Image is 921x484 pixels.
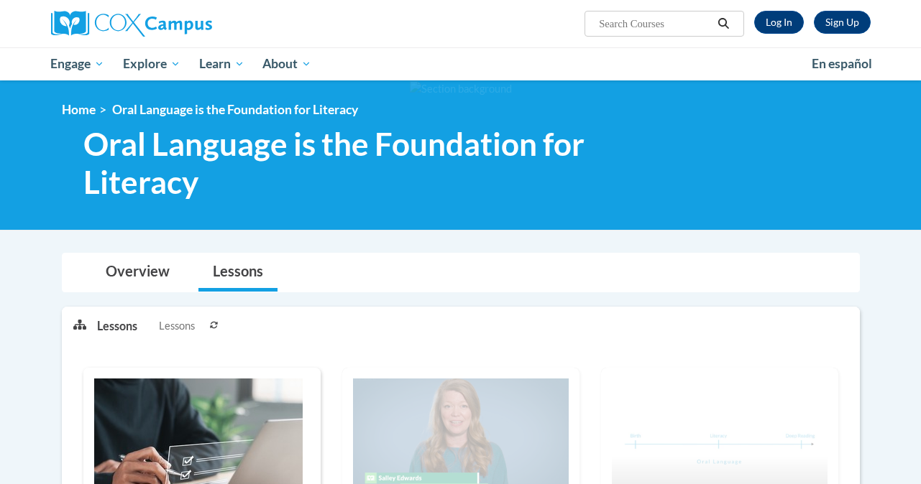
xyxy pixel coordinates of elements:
[40,47,881,80] div: Main menu
[62,102,96,117] a: Home
[159,318,195,334] span: Lessons
[91,253,184,292] a: Overview
[97,318,137,334] p: Lessons
[754,11,804,34] a: Log In
[123,55,180,73] span: Explore
[597,15,712,32] input: Search Courses
[814,11,871,34] a: Register
[253,47,321,80] a: About
[112,102,358,117] span: Oral Language is the Foundation for Literacy
[262,55,311,73] span: About
[199,55,244,73] span: Learn
[51,11,310,37] a: Cox Campus
[50,55,104,73] span: Engage
[42,47,114,80] a: Engage
[114,47,190,80] a: Explore
[51,11,212,37] img: Cox Campus
[812,56,872,71] span: En español
[198,253,278,292] a: Lessons
[802,49,881,79] a: En español
[712,15,734,32] button: Search
[83,125,677,201] span: Oral Language is the Foundation for Literacy
[410,81,512,97] img: Section background
[190,47,254,80] a: Learn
